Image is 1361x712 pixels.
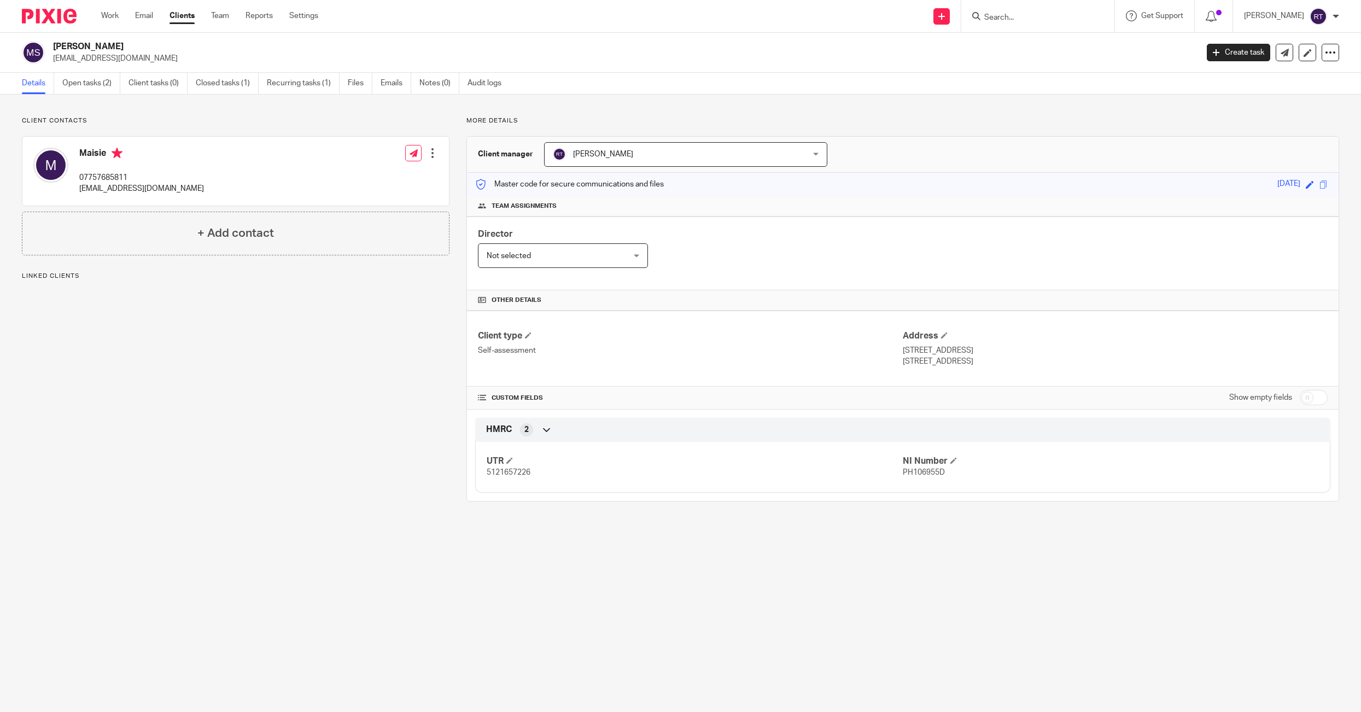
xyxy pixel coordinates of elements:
[79,148,204,161] h4: Maisie
[468,73,510,94] a: Audit logs
[903,345,1328,356] p: [STREET_ADDRESS]
[197,225,274,242] h4: + Add contact
[492,296,541,305] span: Other details
[79,183,204,194] p: [EMAIL_ADDRESS][DOMAIN_NAME]
[128,73,188,94] a: Client tasks (0)
[1244,10,1304,21] p: [PERSON_NAME]
[903,469,945,476] span: PH106955D
[1277,178,1300,191] div: [DATE]
[33,148,68,183] img: svg%3E
[475,179,664,190] p: Master code for secure communications and files
[112,148,122,159] i: Primary
[22,116,449,125] p: Client contacts
[211,10,229,21] a: Team
[492,202,557,211] span: Team assignments
[903,330,1328,342] h4: Address
[1141,12,1183,20] span: Get Support
[170,10,195,21] a: Clients
[381,73,411,94] a: Emails
[487,469,530,476] span: 5121657226
[53,53,1190,64] p: [EMAIL_ADDRESS][DOMAIN_NAME]
[246,10,273,21] a: Reports
[553,148,566,161] img: svg%3E
[487,456,903,467] h4: UTR
[486,424,512,435] span: HMRC
[22,272,449,281] p: Linked clients
[573,150,633,158] span: [PERSON_NAME]
[348,73,372,94] a: Files
[79,172,204,183] p: 07757685811
[903,356,1328,367] p: [STREET_ADDRESS]
[289,10,318,21] a: Settings
[1310,8,1327,25] img: svg%3E
[62,73,120,94] a: Open tasks (2)
[983,13,1082,23] input: Search
[1229,392,1292,403] label: Show empty fields
[524,424,529,435] span: 2
[419,73,459,94] a: Notes (0)
[903,456,1319,467] h4: NI Number
[478,345,903,356] p: Self-assessment
[135,10,153,21] a: Email
[478,330,903,342] h4: Client type
[1207,44,1270,61] a: Create task
[101,10,119,21] a: Work
[487,252,531,260] span: Not selected
[22,41,45,64] img: svg%3E
[196,73,259,94] a: Closed tasks (1)
[478,149,533,160] h3: Client manager
[478,230,513,238] span: Director
[53,41,963,52] h2: [PERSON_NAME]
[478,394,903,402] h4: CUSTOM FIELDS
[267,73,340,94] a: Recurring tasks (1)
[466,116,1339,125] p: More details
[22,73,54,94] a: Details
[22,9,77,24] img: Pixie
